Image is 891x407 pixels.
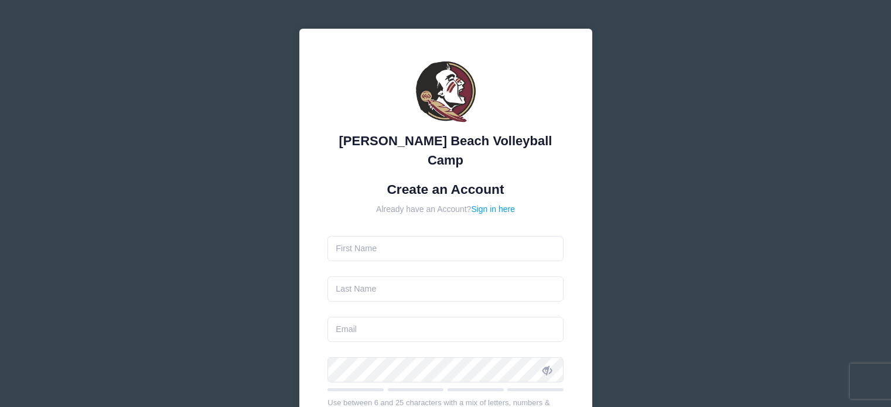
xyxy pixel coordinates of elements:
[327,182,564,197] h1: Create an Account
[327,203,564,216] div: Already have an Account?
[471,204,515,214] a: Sign in here
[411,57,481,128] img: Brooke Niles Beach Volleyball Camp
[327,131,564,170] div: [PERSON_NAME] Beach Volleyball Camp
[327,276,564,302] input: Last Name
[327,236,564,261] input: First Name
[327,317,564,342] input: Email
